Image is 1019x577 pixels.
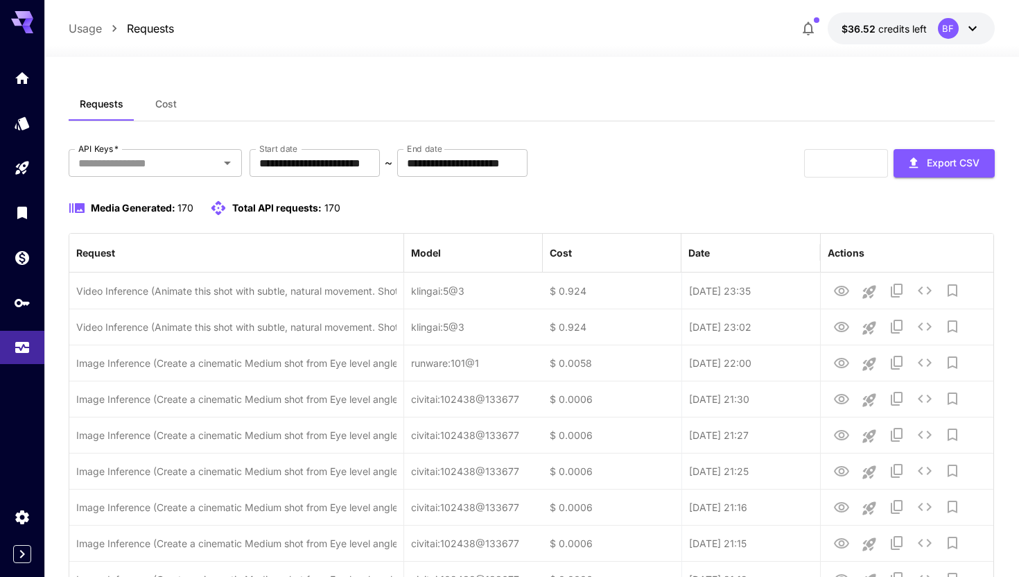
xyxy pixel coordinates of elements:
p: ~ [385,155,392,171]
div: Usage [14,339,31,356]
div: Library [14,204,31,221]
span: credits left [878,23,927,35]
div: Playground [14,160,31,177]
div: Home [14,69,31,87]
label: API Keys [78,143,119,155]
a: Requests [127,20,174,37]
div: API Keys [14,294,31,311]
div: Date [688,247,710,259]
span: Requests [80,98,123,110]
label: Start date [259,143,297,155]
span: Cost [155,98,177,110]
span: Total API requests: [232,202,322,214]
span: $36.52 [842,23,878,35]
div: BF [938,18,959,39]
div: $36.51558 [842,21,927,36]
div: Models [14,114,31,132]
div: Request [76,247,115,259]
div: Wallet [14,249,31,266]
label: End date [407,143,442,155]
span: 170 [324,202,340,214]
nav: breadcrumb [69,20,174,37]
span: Media Generated: [91,202,175,214]
button: Export CSV [894,149,995,178]
a: Usage [69,20,102,37]
div: Actions [828,247,864,259]
div: Cost [550,247,572,259]
button: $36.51558BF [828,12,995,44]
button: Open [218,153,237,173]
span: 170 [177,202,193,214]
button: Expand sidebar [13,545,31,563]
div: Model [411,247,441,259]
div: Settings [14,508,31,526]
